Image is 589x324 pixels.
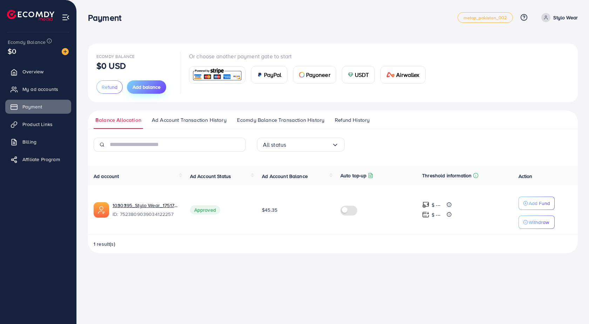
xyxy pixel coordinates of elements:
[127,80,166,94] button: Add balance
[380,66,425,84] a: cardAirwallex
[5,117,71,131] a: Product Links
[191,67,243,82] img: card
[5,135,71,149] a: Billing
[432,201,440,209] p: $ ---
[96,61,126,70] p: $0 USD
[152,116,226,124] span: Ad Account Transaction History
[335,116,370,124] span: Refund History
[189,66,245,84] a: card
[257,72,263,78] img: card
[348,72,353,78] img: card
[529,199,550,207] p: Add Fund
[94,202,109,218] img: ic-ads-acc.e4c84228.svg
[519,216,555,229] button: Withdraw
[262,173,308,180] span: Ad Account Balance
[95,116,141,124] span: Balance Allocation
[458,12,513,23] a: metap_pakistan_002
[7,10,54,21] img: logo
[8,46,16,56] span: $0
[306,71,330,79] span: Payoneer
[96,80,123,94] button: Refund
[422,171,472,180] p: Threshold information
[113,211,179,218] span: ID: 7523809039034122257
[519,173,533,180] span: Action
[340,171,367,180] p: Auto top-up
[432,211,440,219] p: $ ---
[5,65,71,79] a: Overview
[22,121,53,128] span: Product Links
[94,240,115,247] span: 1 result(s)
[299,72,305,78] img: card
[237,116,324,124] span: Ecomdy Balance Transaction History
[519,197,555,210] button: Add Fund
[264,71,282,79] span: PayPal
[5,82,71,96] a: My ad accounts
[529,218,549,226] p: Withdraw
[22,156,60,163] span: Affiliate Program
[422,211,429,218] img: top-up amount
[102,84,117,91] span: Refund
[5,152,71,166] a: Affiliate Program
[22,103,42,110] span: Payment
[286,139,331,150] input: Search for option
[113,202,179,209] a: 1030395_Stylo Wear_1751773316264
[189,52,431,60] p: Or choose another payment gate to start
[62,13,70,21] img: menu
[463,15,507,20] span: metap_pakistan_002
[113,202,179,218] div: <span class='underline'>1030395_Stylo Wear_1751773316264</span></br>7523809039034122257
[88,13,127,23] h3: Payment
[8,39,46,46] span: Ecomdy Balance
[22,68,43,75] span: Overview
[190,205,220,214] span: Approved
[355,71,369,79] span: USDT
[62,48,69,55] img: image
[190,173,231,180] span: Ad Account Status
[342,66,375,84] a: cardUSDT
[263,139,286,150] span: All status
[559,292,584,319] iframe: Chat
[262,206,277,213] span: $45.35
[293,66,336,84] a: cardPayoneer
[22,86,58,93] span: My ad accounts
[5,100,71,114] a: Payment
[257,138,345,152] div: Search for option
[251,66,287,84] a: cardPayPal
[386,72,395,78] img: card
[96,53,135,59] span: Ecomdy Balance
[539,13,578,22] a: Stylo Wear
[422,201,429,209] img: top-up amount
[553,13,578,22] p: Stylo Wear
[396,71,419,79] span: Airwallex
[133,84,161,91] span: Add balance
[22,138,36,145] span: Billing
[94,173,119,180] span: Ad account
